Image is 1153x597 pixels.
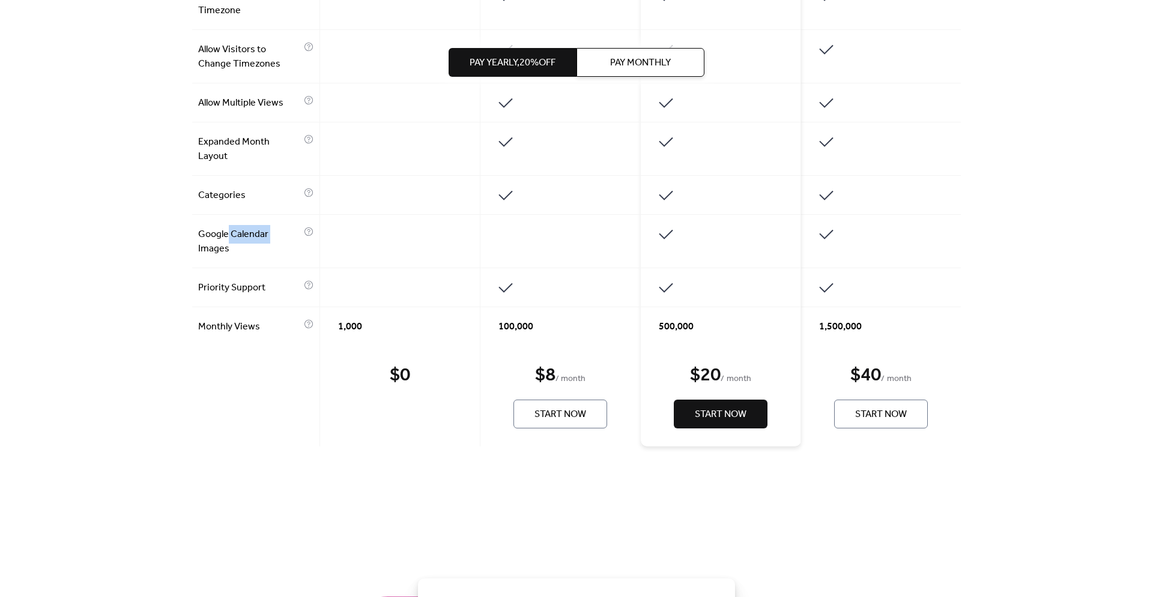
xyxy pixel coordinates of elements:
span: Start Now [855,407,907,422]
span: 500,000 [659,320,694,334]
button: Pay Yearly,20%off [449,48,576,77]
div: $ 0 [390,364,410,388]
span: / month [881,372,911,386]
div: $ 8 [535,364,555,388]
button: Pay Monthly [576,48,704,77]
span: / month [721,372,751,386]
span: 100,000 [498,320,533,334]
span: Start Now [695,407,746,422]
div: $ 20 [690,364,721,388]
span: Monthly Views [198,320,301,334]
button: Start Now [674,400,767,428]
span: Priority Support [198,281,301,295]
button: Start Now [834,400,928,428]
span: Categories [198,188,301,203]
span: Expanded Month Layout [198,135,301,164]
span: Pay Yearly, 20% off [470,56,555,70]
span: Start Now [534,407,586,422]
span: Allow Visitors to Change Timezones [198,43,301,71]
span: Google Calendar Images [198,227,301,256]
span: 1,000 [338,320,362,334]
span: / month [555,372,586,386]
button: Start Now [513,400,607,428]
span: Pay Monthly [610,56,671,70]
span: 1,500,000 [819,320,862,334]
span: Allow Multiple Views [198,96,301,110]
div: $ 40 [850,364,881,388]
